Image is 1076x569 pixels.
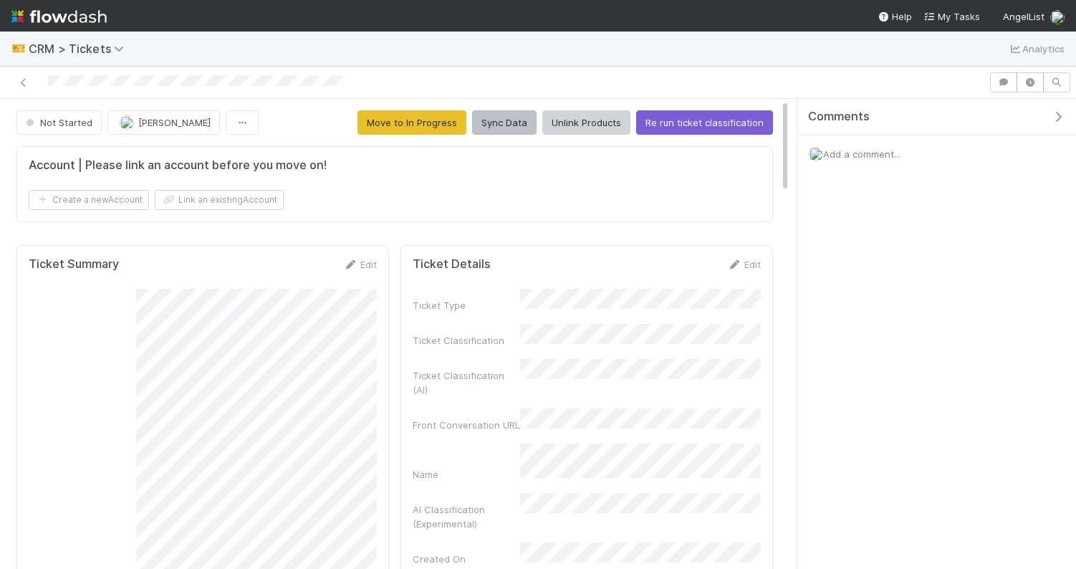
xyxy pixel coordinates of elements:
[1008,40,1065,57] a: Analytics
[29,190,149,210] button: Create a newAccount
[16,110,102,135] button: Not Started
[413,298,520,312] div: Ticket Type
[120,115,134,130] img: avatar_4aa8e4fd-f2b7-45ba-a6a5-94a913ad1fe4.png
[29,257,119,272] h5: Ticket Summary
[413,502,520,531] div: AI Classification (Experimental)
[413,418,520,432] div: Front Conversation URL
[11,4,107,29] img: logo-inverted-e16ddd16eac7371096b0.svg
[542,110,630,135] button: Unlink Products
[1050,10,1065,24] img: avatar_4aa8e4fd-f2b7-45ba-a6a5-94a913ad1fe4.png
[727,259,761,270] a: Edit
[923,9,980,24] a: My Tasks
[23,117,92,128] span: Not Started
[636,110,773,135] button: Re run ticket classification
[155,190,284,210] button: Link an existingAccount
[29,42,131,56] span: CRM > Tickets
[413,333,520,348] div: Ticket Classification
[107,110,220,135] button: [PERSON_NAME]
[413,257,491,272] h5: Ticket Details
[808,110,870,124] span: Comments
[138,117,211,128] span: [PERSON_NAME]
[413,467,520,482] div: Name
[29,158,327,173] h5: Account | Please link an account before you move on!
[11,42,26,54] span: 🎫
[343,259,377,270] a: Edit
[823,148,900,160] span: Add a comment...
[1003,11,1044,22] span: AngelList
[357,110,466,135] button: Move to In Progress
[809,147,823,161] img: avatar_4aa8e4fd-f2b7-45ba-a6a5-94a913ad1fe4.png
[878,9,912,24] div: Help
[472,110,537,135] button: Sync Data
[923,11,980,22] span: My Tasks
[413,552,520,566] div: Created On
[413,368,520,397] div: Ticket Classification (AI)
